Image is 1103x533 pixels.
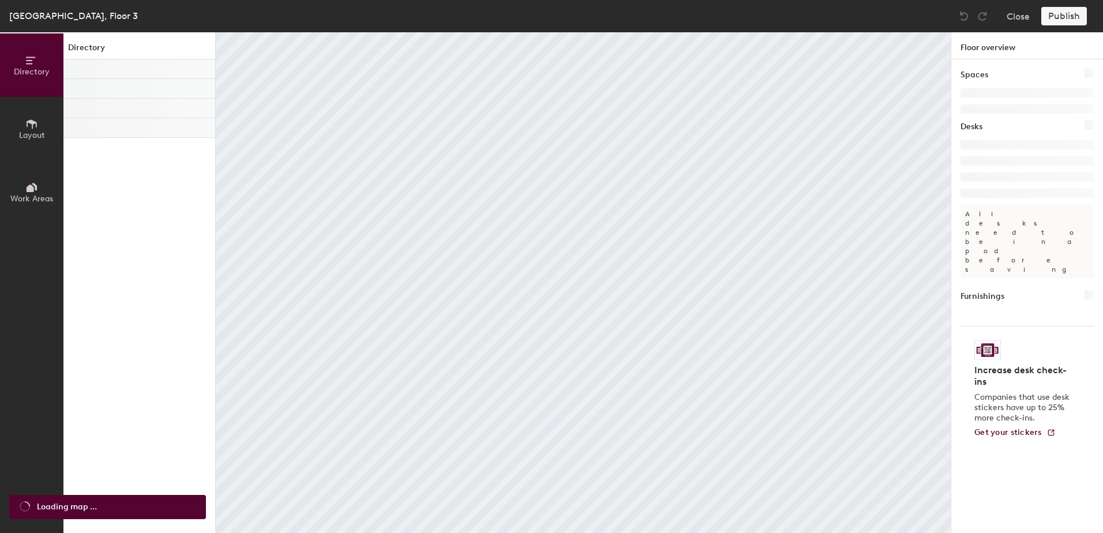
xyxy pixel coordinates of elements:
[10,194,53,204] span: Work Areas
[974,428,1056,438] a: Get your stickers
[974,427,1042,437] span: Get your stickers
[216,32,951,533] canvas: Map
[958,10,970,22] img: Undo
[63,42,215,59] h1: Directory
[1007,7,1030,25] button: Close
[19,130,45,140] span: Layout
[951,32,1103,59] h1: Floor overview
[974,340,1001,360] img: Sticker logo
[9,9,138,23] div: [GEOGRAPHIC_DATA], Floor 3
[37,501,97,513] span: Loading map ...
[14,67,50,77] span: Directory
[974,365,1073,388] h4: Increase desk check-ins
[974,392,1073,423] p: Companies that use desk stickers have up to 25% more check-ins.
[961,290,1004,303] h1: Furnishings
[961,69,988,81] h1: Spaces
[977,10,988,22] img: Redo
[961,121,982,133] h1: Desks
[961,205,1094,279] p: All desks need to be in a pod before saving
